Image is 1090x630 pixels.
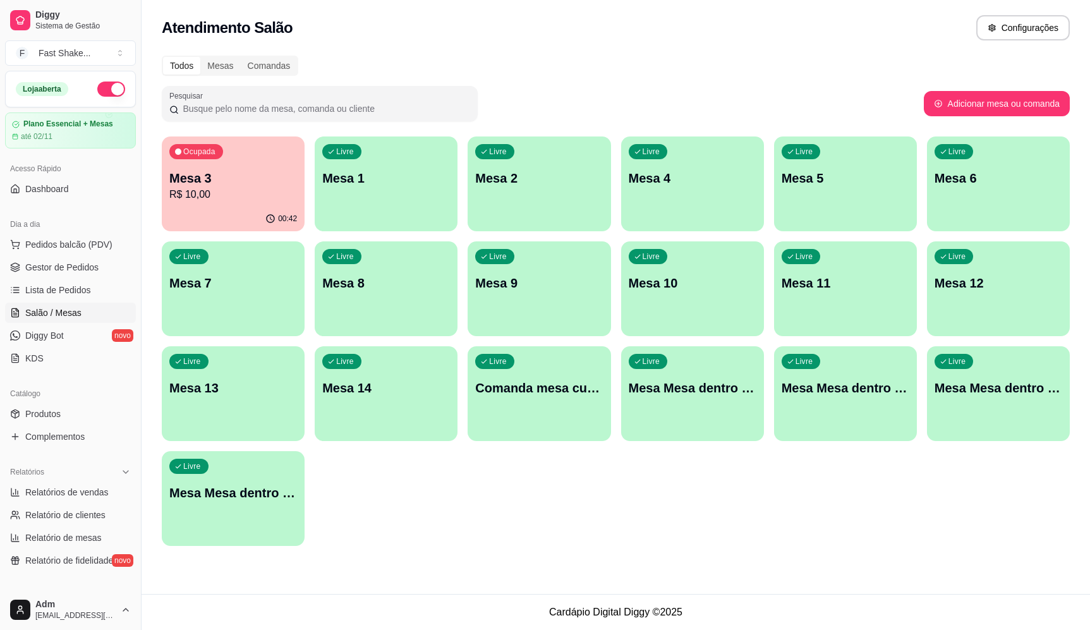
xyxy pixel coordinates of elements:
p: Livre [336,356,354,366]
p: Mesa Mesa dentro azul [629,379,756,397]
p: 00:42 [278,214,297,224]
span: Diggy [35,9,131,21]
div: Gerenciar [5,586,136,606]
button: LivreMesa 7 [162,241,305,336]
button: LivreMesa 8 [315,241,457,336]
p: Livre [183,356,201,366]
div: Loja aberta [16,82,68,96]
p: Livre [796,251,813,262]
span: F [16,47,28,59]
button: LivreMesa 10 [621,241,764,336]
button: LivreMesa 13 [162,346,305,441]
p: Mesa Mesa dentro verde [935,379,1062,397]
p: Mesa 5 [782,169,909,187]
p: Livre [643,251,660,262]
a: Lista de Pedidos [5,280,136,300]
a: KDS [5,348,136,368]
span: Dashboard [25,183,69,195]
a: Produtos [5,404,136,424]
p: Livre [489,356,507,366]
a: Complementos [5,427,136,447]
div: Dia a dia [5,214,136,234]
button: LivreMesa 6 [927,136,1070,231]
p: Mesa 11 [782,274,909,292]
div: Fast Shake ... [39,47,91,59]
p: Mesa Mesa dentro vermelha [169,484,297,502]
p: Mesa 12 [935,274,1062,292]
div: Comandas [241,57,298,75]
span: KDS [25,352,44,365]
span: Lista de Pedidos [25,284,91,296]
p: Livre [489,251,507,262]
p: Livre [643,147,660,157]
article: Plano Essencial + Mesas [23,119,113,129]
span: Relatórios de vendas [25,486,109,499]
a: Relatório de mesas [5,528,136,548]
button: LivreMesa Mesa dentro verde [927,346,1070,441]
button: LivreMesa 11 [774,241,917,336]
p: Livre [489,147,507,157]
p: Mesa 14 [322,379,450,397]
a: Diggy Botnovo [5,325,136,346]
p: Mesa 9 [475,274,603,292]
button: Adicionar mesa ou comanda [924,91,1070,116]
span: Complementos [25,430,85,443]
button: LivreMesa 4 [621,136,764,231]
p: Livre [336,147,354,157]
input: Pesquisar [179,102,470,115]
p: Ocupada [183,147,215,157]
span: Salão / Mesas [25,306,82,319]
button: Adm[EMAIL_ADDRESS][PERSON_NAME][DOMAIN_NAME] [5,595,136,625]
button: LivreComanda mesa cupim [468,346,610,441]
a: Plano Essencial + Mesasaté 02/11 [5,112,136,148]
p: Livre [948,356,966,366]
p: Livre [336,251,354,262]
button: LivreMesa Mesa dentro laranja [774,346,917,441]
button: Pedidos balcão (PDV) [5,234,136,255]
div: Catálogo [5,384,136,404]
div: Todos [163,57,200,75]
p: Mesa 3 [169,169,297,187]
span: Gestor de Pedidos [25,261,99,274]
a: Relatório de fidelidadenovo [5,550,136,571]
p: Comanda mesa cupim [475,379,603,397]
button: LivreMesa 14 [315,346,457,441]
p: Mesa Mesa dentro laranja [782,379,909,397]
p: Livre [643,356,660,366]
p: Mesa 2 [475,169,603,187]
a: DiggySistema de Gestão [5,5,136,35]
span: Relatório de mesas [25,531,102,544]
span: Relatório de fidelidade [25,554,113,567]
span: [EMAIL_ADDRESS][PERSON_NAME][DOMAIN_NAME] [35,610,116,621]
p: R$ 10,00 [169,187,297,202]
span: Sistema de Gestão [35,21,131,31]
span: Diggy Bot [25,329,64,342]
article: até 02/11 [21,131,52,142]
button: LivreMesa Mesa dentro azul [621,346,764,441]
button: LivreMesa 2 [468,136,610,231]
p: Mesa 8 [322,274,450,292]
div: Mesas [200,57,240,75]
button: LivreMesa Mesa dentro vermelha [162,451,305,546]
label: Pesquisar [169,90,207,101]
button: Select a team [5,40,136,66]
p: Livre [948,147,966,157]
p: Livre [948,251,966,262]
p: Livre [796,356,813,366]
button: LivreMesa 9 [468,241,610,336]
p: Mesa 6 [935,169,1062,187]
p: Mesa 10 [629,274,756,292]
button: OcupadaMesa 3R$ 10,0000:42 [162,136,305,231]
span: Relatórios [10,467,44,477]
h2: Atendimento Salão [162,18,293,38]
p: Mesa 13 [169,379,297,397]
p: Livre [183,251,201,262]
span: Adm [35,599,116,610]
div: Acesso Rápido [5,159,136,179]
button: LivreMesa 5 [774,136,917,231]
a: Relatórios de vendas [5,482,136,502]
span: Pedidos balcão (PDV) [25,238,112,251]
span: Relatório de clientes [25,509,106,521]
span: Produtos [25,408,61,420]
a: Gestor de Pedidos [5,257,136,277]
